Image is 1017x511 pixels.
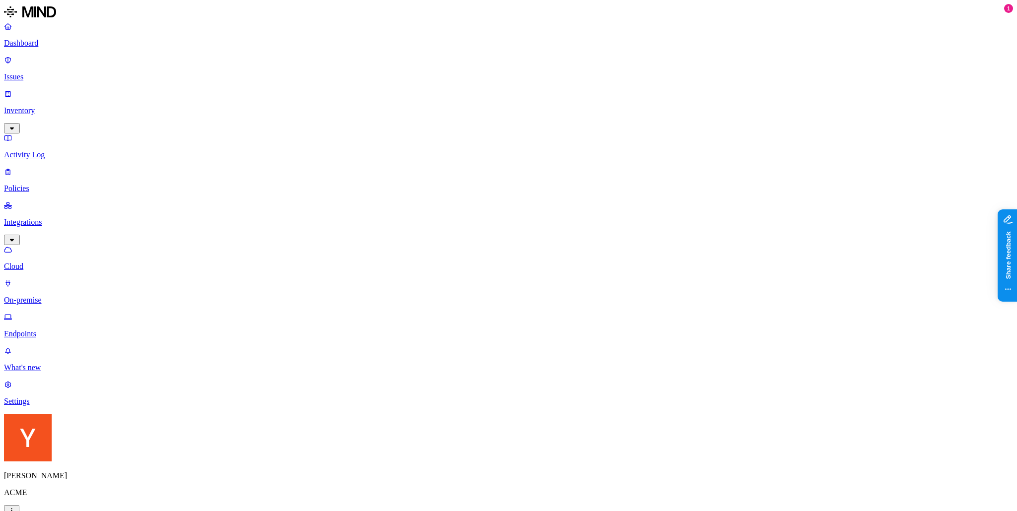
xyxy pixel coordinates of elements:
a: On-premise [4,279,1013,305]
img: MIND [4,4,56,20]
a: Dashboard [4,22,1013,48]
a: Inventory [4,89,1013,132]
div: 1 [1004,4,1013,13]
p: Settings [4,397,1013,406]
a: Endpoints [4,313,1013,338]
p: Activity Log [4,150,1013,159]
p: Inventory [4,106,1013,115]
p: Dashboard [4,39,1013,48]
a: Cloud [4,245,1013,271]
a: Activity Log [4,133,1013,159]
p: Policies [4,184,1013,193]
a: What's new [4,346,1013,372]
a: Issues [4,56,1013,81]
a: MIND [4,4,1013,22]
p: On-premise [4,296,1013,305]
p: Issues [4,72,1013,81]
img: Yoav Shaked [4,414,52,461]
p: Integrations [4,218,1013,227]
p: What's new [4,363,1013,372]
a: Settings [4,380,1013,406]
p: ACME [4,488,1013,497]
a: Policies [4,167,1013,193]
p: Endpoints [4,329,1013,338]
a: Integrations [4,201,1013,244]
p: Cloud [4,262,1013,271]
